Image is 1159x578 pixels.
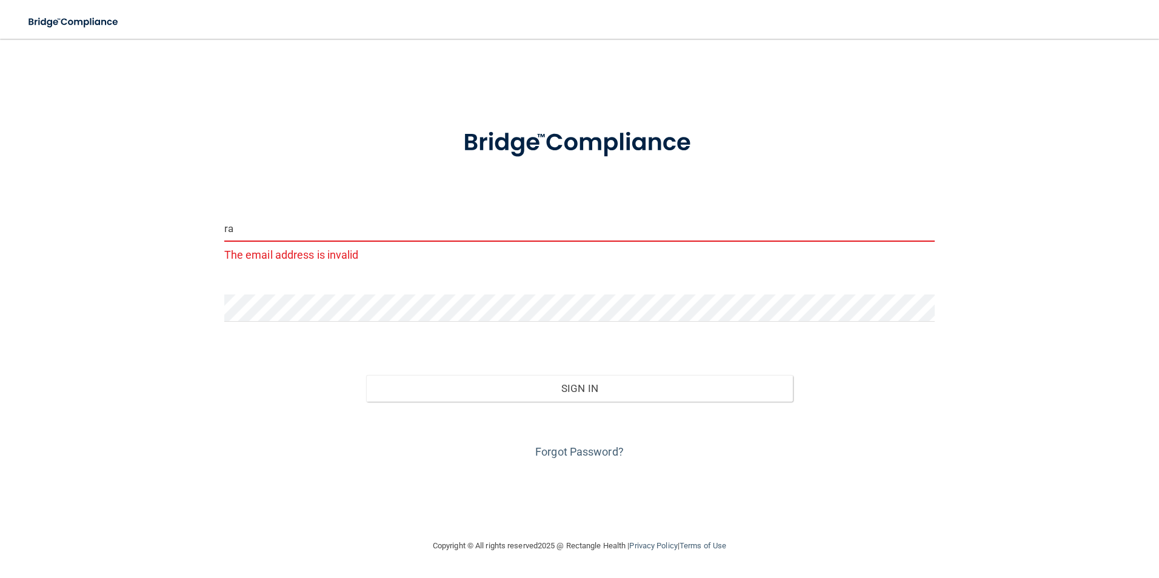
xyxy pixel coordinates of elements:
button: Sign In [366,375,793,402]
a: Forgot Password? [535,445,624,458]
p: The email address is invalid [224,245,935,265]
img: bridge_compliance_login_screen.278c3ca4.svg [438,111,721,174]
a: Privacy Policy [629,541,677,550]
input: Email [224,214,935,242]
div: Copyright © All rights reserved 2025 @ Rectangle Health | | [358,527,801,565]
a: Terms of Use [680,541,726,550]
img: bridge_compliance_login_screen.278c3ca4.svg [18,10,130,35]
